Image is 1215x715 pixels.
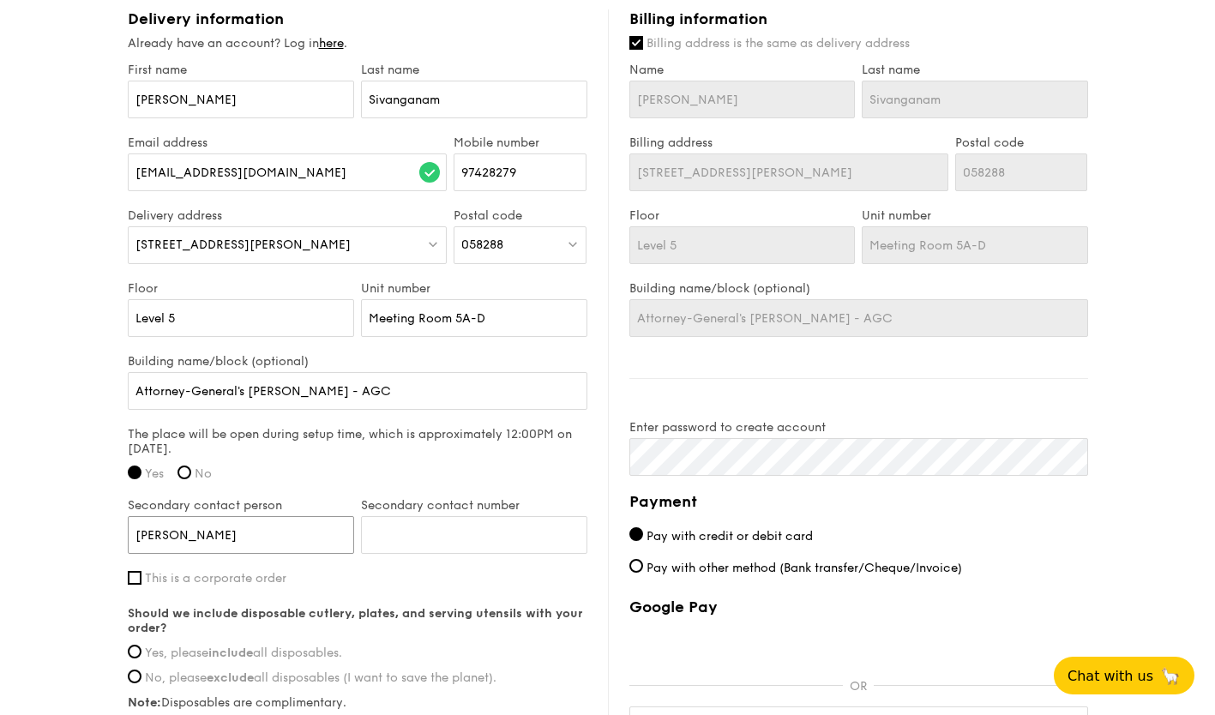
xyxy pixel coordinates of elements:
label: Secondary contact number [361,498,587,513]
span: [STREET_ADDRESS][PERSON_NAME] [135,237,351,252]
input: Pay with other method (Bank transfer/Cheque/Invoice) [629,559,643,573]
img: icon-success.f839ccf9.svg [419,162,440,183]
span: No [195,466,212,481]
label: Floor [128,281,354,296]
span: 🦙 [1160,666,1181,686]
span: Yes [145,466,164,481]
img: icon-dropdown.fa26e9f9.svg [427,237,439,250]
label: Email address [128,135,448,150]
label: Disposables are complimentary. [128,695,587,710]
strong: exclude [207,670,254,685]
label: Last name [862,63,1088,77]
span: Yes, please all disposables. [145,646,342,660]
label: Name [629,63,856,77]
label: Postal code [955,135,1088,150]
label: Building name/block (optional) [128,354,587,369]
label: Building name/block (optional) [629,281,1088,296]
label: Last name [361,63,587,77]
button: Chat with us🦙 [1054,657,1194,694]
input: No, pleaseexcludeall disposables (I want to save the planet). [128,670,141,683]
strong: Note: [128,695,161,710]
span: No, please all disposables (I want to save the planet). [145,670,496,685]
label: Unit number [361,281,587,296]
span: Billing information [629,9,767,28]
input: Yes, pleaseincludeall disposables. [128,645,141,658]
label: Floor [629,208,856,223]
a: here [319,36,344,51]
span: Pay with credit or debit card [647,529,813,544]
label: Delivery address [128,208,448,223]
input: Billing address is the same as delivery address [629,36,643,50]
input: Yes [128,466,141,479]
p: OR [843,679,874,694]
label: Secondary contact person [128,498,354,513]
span: Pay with other method (Bank transfer/Cheque/Invoice) [647,561,962,575]
strong: Should we include disposable cutlery, plates, and serving utensils with your order? [128,606,583,635]
span: 058288 [461,237,503,252]
iframe: Secure payment button frame [629,627,1088,664]
input: This is a corporate order [128,571,141,585]
span: Delivery information [128,9,284,28]
label: Mobile number [454,135,586,150]
label: The place will be open during setup time, which is approximately 12:00PM on [DATE]. [128,427,587,456]
h4: Payment [629,490,1088,514]
img: icon-dropdown.fa26e9f9.svg [567,237,579,250]
input: No [177,466,191,479]
label: First name [128,63,354,77]
strong: include [208,646,253,660]
input: Pay with credit or debit card [629,527,643,541]
div: Already have an account? Log in . [128,35,587,52]
label: Billing address [629,135,948,150]
span: Billing address is the same as delivery address [647,36,910,51]
label: Unit number [862,208,1088,223]
span: Chat with us [1068,668,1153,684]
label: Postal code [454,208,586,223]
span: This is a corporate order [145,571,286,586]
label: Google Pay [629,598,1088,616]
label: Enter password to create account [629,420,1088,435]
